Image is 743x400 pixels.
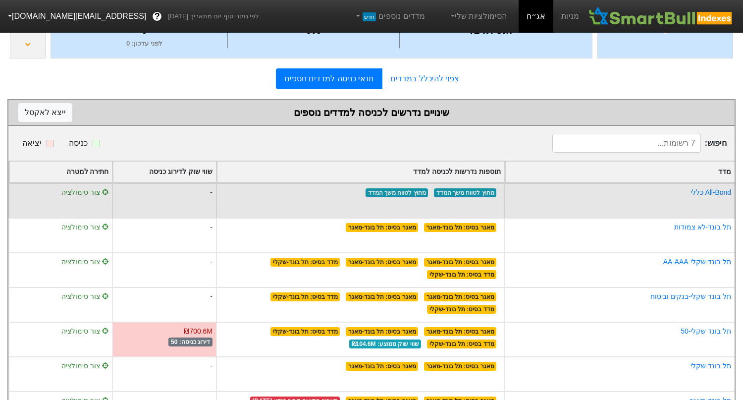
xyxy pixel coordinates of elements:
[112,252,215,287] div: -
[424,223,497,232] span: מאגר בסיס : תל בונד-מאגר
[424,292,497,301] span: מאגר בסיס : תל בונד-מאגר
[346,258,419,267] span: מאגר בסיס : תל בונד-מאגר
[427,305,497,314] span: מדד בסיס : תל בונד-שקלי
[61,362,109,370] span: צור סימולציה
[112,183,215,218] div: -
[434,188,497,197] span: מחוץ לטווח משך המדד
[346,292,419,301] span: מאגר בסיס : תל בונד-מאגר
[346,223,419,232] span: מאגר בסיס : תל בונד-מאגר
[113,162,215,182] div: Toggle SortBy
[112,356,215,391] div: -
[424,327,497,336] span: מאגר בסיס : תל בונד-מאגר
[61,258,109,266] span: צור סימולציה
[270,327,340,336] span: מדד בסיס : תל בונד-שקלי
[168,11,259,21] span: לפי נתוני סוף יום מתאריך [DATE]
[424,362,497,371] span: מאגר בסיס : תל בונד-מאגר
[505,162,735,182] div: Toggle SortBy
[663,258,731,266] a: תל בונד-שקלי AA-AAA
[366,188,428,197] span: מחוץ לטווח משך המדד
[382,69,467,89] a: צפוי להיכלל במדדים
[427,340,497,348] span: מדד בסיס : תל בונד-שקלי
[650,292,731,300] a: תל בונד שקלי-בנקים וביטוח
[61,223,109,231] span: צור סימולציה
[61,292,109,300] span: צור סימולציה
[427,270,497,279] span: מדד בסיס : תל בונד-שקלי
[350,6,429,26] a: מדדים נוספיםחדש
[18,103,72,122] button: ייצא לאקסל
[61,188,109,196] span: צור סימולציה
[363,12,376,21] span: חדש
[276,68,382,89] a: תנאי כניסה למדדים נוספים
[346,362,419,371] span: מאגר בסיס : תל בונד-מאגר
[63,39,225,49] div: לפני עדכון : 0
[681,327,731,335] a: תל בונד שקלי-50
[552,134,701,153] input: 7 רשומות...
[690,362,732,370] a: תל בונד-שקלי
[552,134,727,153] span: חיפוש :
[112,287,215,322] div: -
[18,105,725,120] div: שינויים נדרשים לכניסה למדדים נוספים
[69,137,88,149] div: כניסה
[168,338,212,346] span: דירוג כניסה: 50
[587,6,735,26] img: SmartBull
[445,6,511,26] a: הסימולציות שלי
[184,326,212,337] div: ₪700.6M
[270,258,340,267] span: מדד בסיס : תל בונד-שקלי
[690,188,731,196] a: All-Bond כללי
[349,340,422,348] span: שווי שוק ממוצע : ₪104.6M
[346,327,419,336] span: מאגר בסיס : תל בונד-מאגר
[22,137,42,149] div: יציאה
[9,162,112,182] div: Toggle SortBy
[424,258,497,267] span: מאגר בסיס : תל בונד-מאגר
[112,218,215,252] div: -
[61,327,109,335] span: צור סימולציה
[674,223,731,231] a: תל בונד-לא צמודות
[155,10,160,23] span: ?
[217,162,504,182] div: Toggle SortBy
[270,292,340,301] span: מדד בסיס : תל בונד-שקלי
